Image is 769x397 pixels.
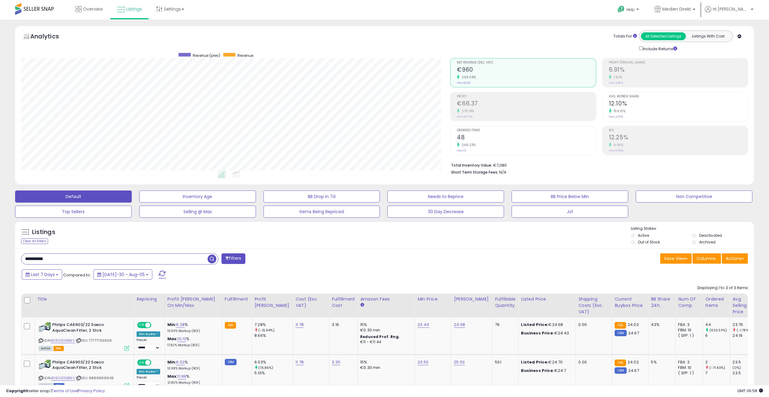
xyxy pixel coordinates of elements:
[78,388,105,394] a: Privacy Policy
[454,359,465,365] a: 25.50
[699,239,716,245] label: Archived
[263,206,380,218] button: Items Being Repriced
[451,161,743,168] li: €7,080
[332,359,340,365] a: 3.25
[296,359,304,365] a: 11.78
[37,296,131,302] div: Title
[628,368,639,373] span: 24.67
[651,322,671,327] div: 43%
[609,149,623,152] small: Prev: 11.55%
[612,109,626,113] small: 159.10%
[732,360,757,365] div: 23.5
[139,190,256,203] button: Inventory Age
[360,340,410,345] div: €11 - €11.44
[686,32,731,40] button: Listings With Cost
[521,368,571,373] div: €24.7
[93,269,152,280] button: [DATE]-30 - Aug-05
[6,388,28,394] strong: Copyright
[139,206,256,218] button: Selling @ Max
[609,95,748,98] span: Avg. Buybox Share
[138,323,145,328] span: ON
[21,238,48,244] div: Clear All Filters
[254,322,293,327] div: 7.28%
[332,296,355,309] div: Fulfillment Cost
[167,359,176,365] b: Min:
[418,296,449,302] div: Min Price
[176,322,185,328] a: 6.28
[609,81,623,85] small: Prev: 6.80%
[678,296,700,309] div: Num of Comp.
[678,327,698,333] div: FBM: 10
[83,6,103,12] span: Overview
[613,34,637,39] div: Totals For
[609,100,748,108] h2: 12.10%
[76,338,112,343] span: | SKU: 77777756856
[237,53,253,58] span: Revenue
[76,376,114,380] span: | SKU: 88888831648
[705,370,730,376] div: 7
[628,359,639,365] span: 24.02
[387,206,504,218] button: 30 Day Decrease
[609,115,623,119] small: Prev: 4.67%
[732,365,741,370] small: (0%)
[360,365,410,370] div: €0.30 min
[521,368,554,373] b: Business Price:
[705,6,753,20] a: Hi [PERSON_NAME]
[460,109,474,113] small: 275.18%
[263,190,380,203] button: BB Drop in 7d
[495,296,516,309] div: Fulfillable Quantity
[678,333,698,338] div: ( SFP: 1 )
[167,296,220,309] div: Profit [PERSON_NAME] on Min/Max
[615,367,626,374] small: FBM
[615,330,626,336] small: FBM
[254,360,293,365] div: 6.03%
[499,169,506,175] span: N/A
[705,360,730,365] div: 2
[705,322,730,327] div: 44
[193,53,220,58] span: Revenue (prev)
[737,328,750,333] small: (-1.78%)
[451,163,492,168] b: Total Inventory Value:
[457,134,596,142] h2: 48
[638,233,649,238] label: Active
[699,233,722,238] label: Deactivated
[51,338,75,343] a: B08G3DGBWV
[617,5,625,13] i: Get Help
[138,360,145,365] span: ON
[52,360,126,372] b: Philips CA6903/22 Saeco AquaClean Filter, 2 Stck
[454,296,490,302] div: [PERSON_NAME]
[457,129,596,132] span: Ordered Items
[737,388,763,394] span: 2025-08-13 06:58 GMT
[296,322,304,328] a: 11.78
[651,360,671,365] div: 5%
[678,370,698,376] div: ( SFP: 1 )
[578,360,607,365] div: 0.00
[167,374,218,385] div: %
[39,346,53,351] span: All listings currently available for purchase on Amazon
[39,360,51,369] img: 413iG3RRYcL._SL40_.jpg
[360,296,412,302] div: Amazon Fees
[52,322,126,335] b: Philips CA6903/22 Saeco AquaClean Filter, 2 Stck
[137,376,160,389] div: Preset:
[454,322,465,328] a: 24.68
[457,66,596,74] h2: €960
[457,61,596,64] span: Net Revenue (Exc. VAT)
[167,360,218,371] div: %
[167,336,218,347] div: %
[258,328,274,333] small: (-15.94%)
[167,343,218,347] p: 17.82% Markup (ROI)
[521,322,548,327] b: Listed Price:
[578,296,609,315] div: Shipping Costs (Exc. VAT)
[360,327,410,333] div: €0.30 min
[254,333,293,338] div: 8.66%
[53,346,64,351] span: FBA
[697,285,748,291] div: Displaying 1 to 3 of 3 items
[713,6,749,12] span: Hi [PERSON_NAME]
[495,322,514,327] div: 79
[578,322,607,327] div: 0.00
[732,322,757,327] div: 23.76
[167,322,176,327] b: Min:
[615,296,646,309] div: Current Buybox Price
[360,334,400,339] b: Reduced Prof. Rng.
[628,330,639,336] span: 24.67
